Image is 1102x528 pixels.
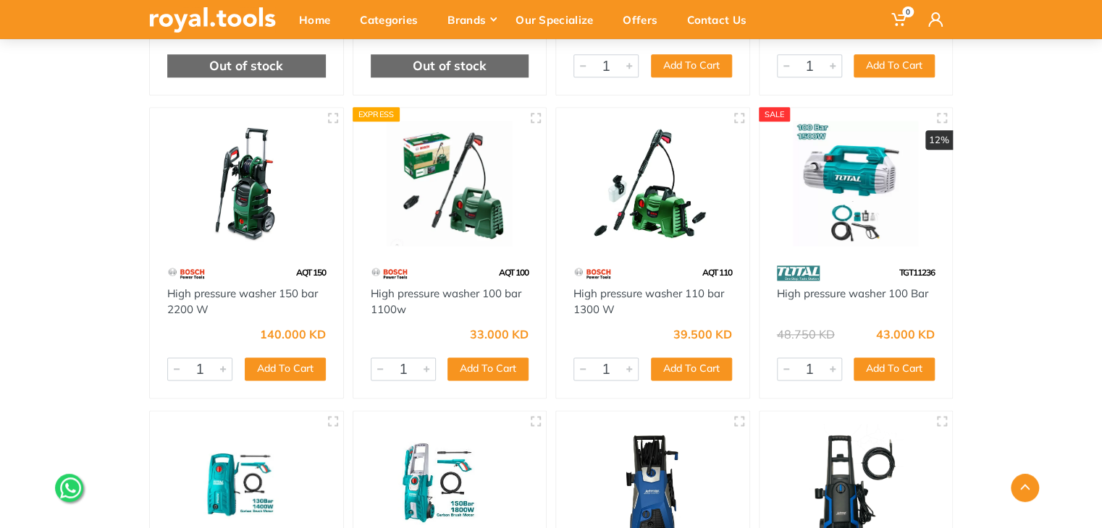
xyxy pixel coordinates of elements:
[773,121,940,246] img: Royal Tools - High pressure washer 100 Bar
[777,260,820,286] img: 86.webp
[245,357,326,380] button: Add To Cart
[167,54,326,77] div: Out of stock
[470,328,529,340] div: 33.000 KD
[499,267,529,278] span: AQT 100
[353,107,400,122] div: Express
[777,328,835,340] div: 48.750 KD
[573,286,724,317] a: High pressure washer 110 bar 1300 W
[677,4,766,35] div: Contact Us
[371,54,529,77] div: Out of stock
[902,7,914,17] span: 0
[925,130,953,150] div: 12%
[673,328,732,340] div: 39.500 KD
[163,121,330,246] img: Royal Tools - High pressure washer 150 bar 2200 W
[613,4,677,35] div: Offers
[167,286,318,317] a: High pressure washer 150 bar 2200 W
[899,267,935,278] span: TGT11236
[651,357,732,380] button: Add To Cart
[573,260,612,286] img: 55.webp
[505,4,613,35] div: Our Specialize
[296,267,326,278] span: AQT 150
[651,54,732,77] button: Add To Cart
[702,267,732,278] span: AQT 110
[167,260,206,286] img: 55.webp
[260,328,326,340] div: 140.000 KD
[371,260,409,286] img: 55.webp
[854,54,935,77] button: Add To Cart
[366,121,534,246] img: Royal Tools - High pressure washer 100 bar 1100w
[854,357,935,380] button: Add To Cart
[289,4,350,35] div: Home
[371,286,521,317] a: High pressure washer 100 bar 1100w
[350,4,437,35] div: Categories
[876,328,935,340] div: 43.000 KD
[569,121,736,246] img: Royal Tools - High pressure washer 110 bar 1300 W
[437,4,505,35] div: Brands
[777,286,928,300] a: High pressure washer 100 Bar
[447,357,529,380] button: Add To Cart
[759,107,791,122] div: SALE
[149,7,276,33] img: royal.tools Logo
